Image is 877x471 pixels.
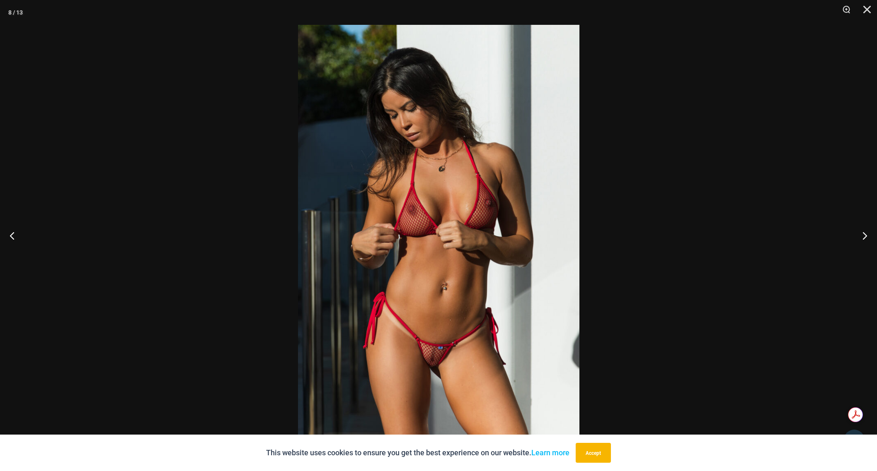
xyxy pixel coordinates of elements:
[531,448,569,457] a: Learn more
[266,447,569,459] p: This website uses cookies to ensure you get the best experience on our website.
[846,215,877,256] button: Next
[576,443,611,463] button: Accept
[298,25,579,446] img: Summer Storm Red 312 Tri Top 456 Micro 01
[8,6,23,19] div: 8 / 13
